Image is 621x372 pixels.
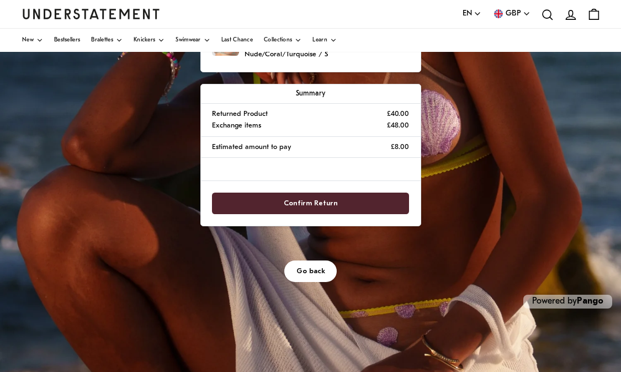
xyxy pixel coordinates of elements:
[221,38,253,43] span: Last Chance
[577,297,603,306] a: Pango
[212,120,261,131] p: Exchange items
[312,38,327,43] span: Learn
[312,29,337,52] a: Learn
[91,38,113,43] span: Bralettes
[523,295,612,309] p: Powered by
[296,261,325,281] span: Go back
[463,8,481,20] button: EN
[176,29,210,52] a: Swimwear
[91,29,123,52] a: Bralettes
[22,38,34,43] span: New
[264,29,301,52] a: Collections
[463,8,472,20] span: EN
[176,38,200,43] span: Swimwear
[22,9,160,19] a: Understatement Homepage
[54,29,80,52] a: Bestsellers
[54,38,80,43] span: Bestsellers
[221,29,253,52] a: Last Chance
[134,38,155,43] span: Knickers
[387,120,409,131] p: £48.00
[387,108,409,120] p: £40.00
[22,29,43,52] a: New
[134,29,164,52] a: Knickers
[212,108,268,120] p: Returned Product
[391,141,409,153] p: £8.00
[506,8,521,20] span: GBP
[264,38,292,43] span: Collections
[212,141,291,153] p: Estimated amount to pay
[212,88,408,99] p: Summary
[284,261,337,282] button: Go back
[492,8,530,20] button: GBP
[212,193,408,214] button: Confirm Return
[284,193,338,214] span: Confirm Return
